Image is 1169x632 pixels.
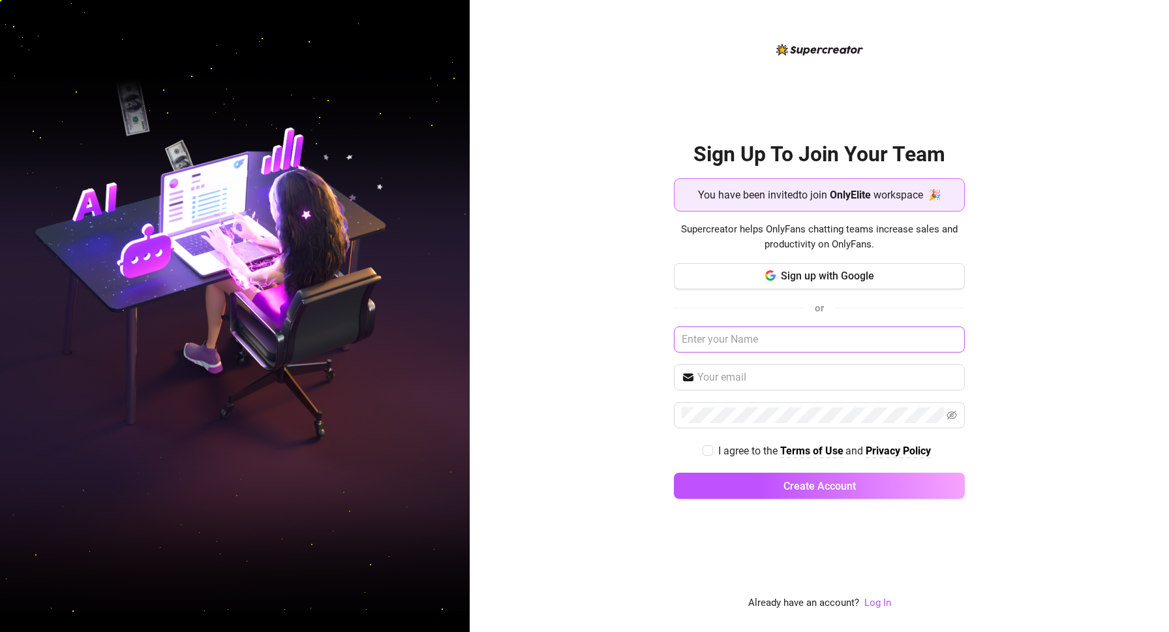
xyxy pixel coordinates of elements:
[697,370,957,385] input: Your email
[783,480,856,492] span: Create Account
[674,222,965,253] span: Supercreator helps OnlyFans chatting teams increase sales and productivity on OnlyFans.
[845,445,866,457] span: and
[864,595,891,611] a: Log In
[748,595,859,611] span: Already have an account?
[718,445,780,457] span: I agree to the
[698,187,827,203] span: You have been invited to join
[780,445,843,457] strong: Terms of Use
[830,189,871,201] strong: OnlyElite
[947,410,957,420] span: eye-invisible
[864,597,891,608] a: Log In
[866,445,931,458] a: Privacy Policy
[776,44,863,55] img: logo-BBDzfeDw.svg
[674,141,965,168] h2: Sign Up To Join Your Team
[781,270,874,282] span: Sign up with Google
[674,263,965,289] button: Sign up with Google
[780,445,843,458] a: Terms of Use
[866,445,931,457] strong: Privacy Policy
[674,326,965,353] input: Enter your Name
[674,473,965,499] button: Create Account
[815,302,824,314] span: or
[873,187,941,203] span: workspace 🎉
